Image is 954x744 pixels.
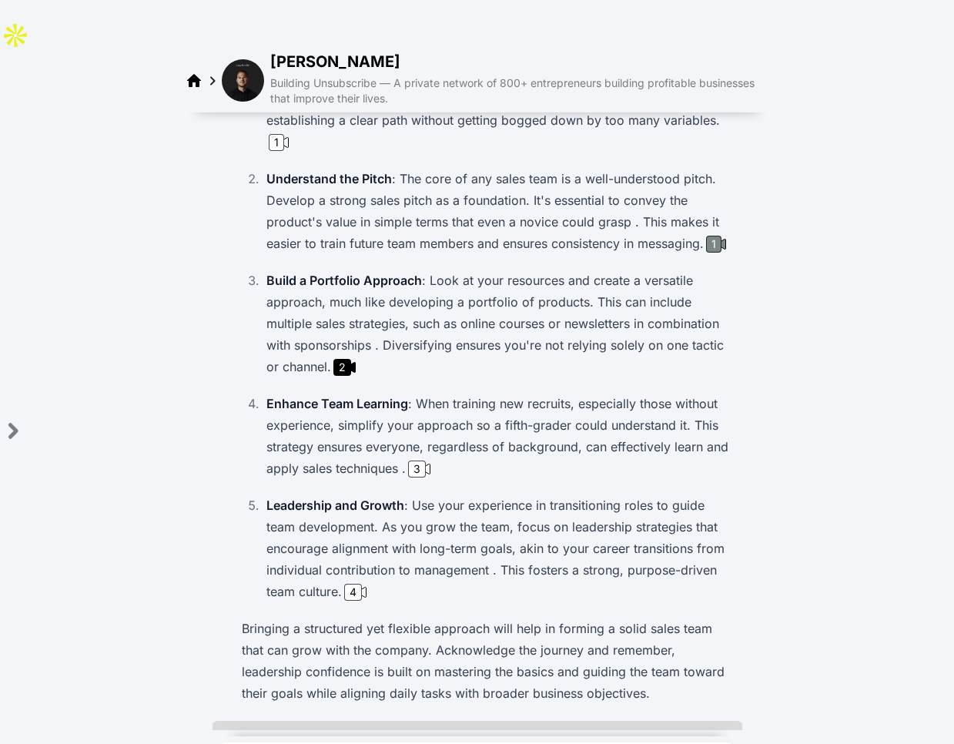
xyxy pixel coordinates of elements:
div: 3 [408,461,426,478]
strong: Understand the Pitch [266,171,392,186]
strong: Leadership and Growth [266,498,404,513]
div: 1 [269,134,284,151]
p: Bringing a structured yet flexible approach will help in forming a solid sales team that can grow... [242,618,736,704]
button: 1 [704,236,728,253]
div: 1 [706,236,721,253]
p: : Use your experience in transitioning roles to guide team development. As you grow the team, foc... [266,494,736,602]
span: Building Unsubscribe — A private network of 800+ entrepreneurs building profitable businesses tha... [270,76,755,105]
button: 3 [406,461,433,478]
strong: Build a Portfolio Approach [266,273,422,288]
img: avatar of Justin Welsh [222,59,264,102]
button: 1 [266,134,291,151]
strong: Enhance Team Learning [266,396,408,411]
p: : The core of any sales team is a well-understood pitch. Develop a strong sales pitch as a founda... [266,168,736,254]
p: : Look at your resources and create a versatile approach, much like developing a portfolio of pro... [266,270,736,377]
button: 2 [331,359,358,376]
p: : When training new recruits, especially those without experience, simplify your approach so a fi... [266,393,736,479]
a: Regimen home [185,70,203,89]
span: [PERSON_NAME] [270,51,400,72]
button: 4 [342,584,369,601]
div: 4 [344,584,362,601]
div: 2 [333,359,351,376]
